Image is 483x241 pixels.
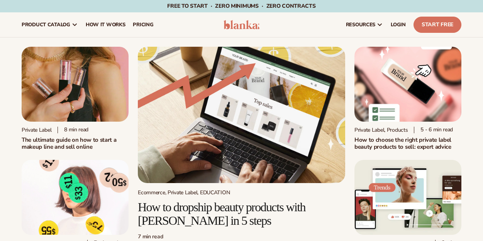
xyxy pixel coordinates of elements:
a: pricing [129,12,157,37]
div: 5 - 6 min read [414,127,453,133]
img: Private Label Beauty Products Click [354,47,461,122]
a: Person holding branded make up with a solid pink background Private label 8 min readThe ultimate ... [22,47,129,151]
a: Start Free [414,17,461,33]
img: Person holding branded make up with a solid pink background [22,47,129,122]
span: pricing [133,22,153,28]
img: Growing money with ecommerce [138,47,345,183]
h1: The ultimate guide on how to start a makeup line and sell online [22,136,129,151]
div: Private label [22,127,51,133]
h2: How to choose the right private label beauty products to sell: expert advice [354,136,461,151]
a: Private Label Beauty Products Click Private Label, Products 5 - 6 min readHow to choose the right... [354,47,461,151]
a: LOGIN [387,12,410,37]
div: 8 min read [58,127,88,133]
span: How It Works [86,22,125,28]
img: Social media trends this week (Updated weekly) [354,160,461,235]
div: 7 min read [138,234,345,240]
a: resources [342,12,387,37]
span: resources [346,22,375,28]
span: LOGIN [391,22,406,28]
img: logo [224,20,260,29]
span: product catalog [22,22,70,28]
a: product catalog [18,12,82,37]
div: Ecommerce, Private Label, EDUCATION [138,189,345,196]
img: Profitability of private label company [22,160,129,235]
span: Free to start · ZERO minimums · ZERO contracts [167,2,315,10]
h2: How to dropship beauty products with [PERSON_NAME] in 5 steps [138,200,345,227]
div: Private Label, Products [354,127,408,133]
a: How It Works [82,12,129,37]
